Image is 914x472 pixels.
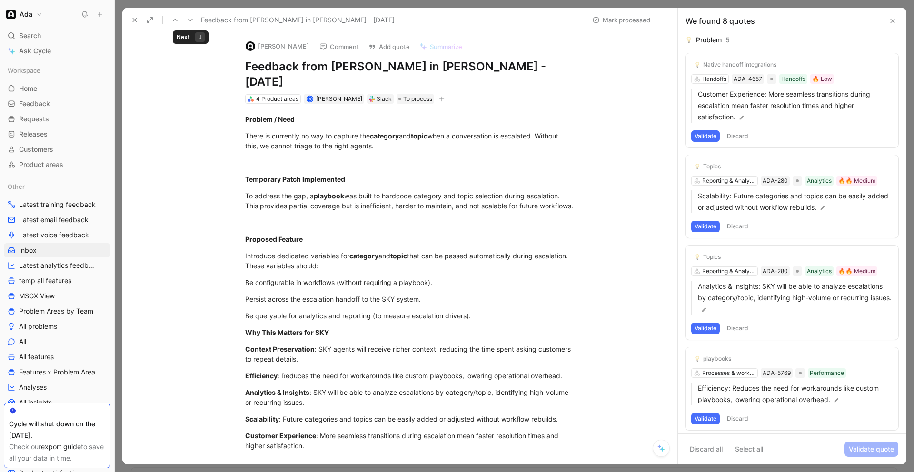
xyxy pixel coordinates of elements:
[698,281,893,315] p: Analytics & Insights: SKY will be able to analyze escalations by category/topic, identifying high...
[19,114,49,124] span: Requests
[19,306,93,316] span: Problem Areas by Team
[703,253,721,261] div: Topics
[19,322,57,331] span: All problems
[691,130,720,142] button: Validate
[725,34,730,46] div: 5
[691,161,724,172] button: 💡Topics
[4,81,110,96] a: Home
[245,344,575,364] div: : SKY agents will receive richer context, reducing the time spent asking customers to repeat deta...
[19,261,98,270] span: Latest analytics feedback
[19,367,95,377] span: Features x Problem Area
[819,205,826,211] img: pen.svg
[245,414,575,424] div: : Future categories and topics can be easily added or adjusted without workflow rebuilds.
[4,395,110,410] a: All insights
[698,383,893,405] p: Efficiency: Reduces the need for workarounds like custom playbooks, lowering operational overhead.
[724,413,752,424] button: Discard
[307,97,312,102] div: R
[415,40,467,53] button: Summarize
[245,345,315,353] strong: Context Preservation
[390,252,407,260] strong: topic
[19,200,96,209] span: Latest training feedback
[685,37,692,43] img: 💡
[698,190,893,213] p: Scalability: Future categories and topics can be easily added or adjusted without workflow rebuilds.
[245,115,295,123] strong: Problem / Need
[377,94,392,104] div: Slack
[588,13,655,27] button: Mark processed
[19,129,48,139] span: Releases
[245,294,575,304] div: Persist across the escalation handoff to the SKY system.
[4,365,110,379] a: Features x Problem Area
[685,15,755,27] div: We found 8 quotes
[245,191,575,211] div: To address the gap, a was built to hardcode category and topic selection during escalation. This ...
[256,94,298,104] div: 4 Product areas
[4,157,110,172] a: Product areas
[245,415,279,423] strong: Scalability
[701,306,707,313] img: pen.svg
[4,319,110,334] a: All problems
[833,397,840,403] img: pen.svg
[4,274,110,288] a: temp all features
[844,442,898,457] button: Validate quote
[731,442,767,457] button: Select all
[19,215,89,225] span: Latest email feedback
[724,130,752,142] button: Discard
[19,276,71,285] span: temp all features
[349,252,378,260] strong: category
[245,432,316,440] strong: Customer Experience
[370,132,399,140] strong: category
[19,84,37,93] span: Home
[245,371,575,381] div: : Reduces the need for workarounds like custom playbooks, lowering operational overhead.
[315,40,363,53] button: Comment
[695,254,700,260] img: 💡
[4,44,110,58] a: Ask Cycle
[9,441,105,464] div: Check our to save all your data in time.
[316,95,362,102] span: [PERSON_NAME]
[4,112,110,126] a: Requests
[8,182,25,191] span: Other
[691,353,735,364] button: 💡playbooks
[4,289,110,303] a: MSGX View
[19,99,50,108] span: Feedback
[4,350,110,364] a: All features
[724,323,752,334] button: Discard
[4,197,110,212] a: Latest training feedback
[19,246,37,255] span: Inbox
[691,59,780,70] button: 💡Native handoff integrations
[691,413,720,424] button: Validate
[4,127,110,141] a: Releases
[19,30,41,41] span: Search
[177,32,190,42] div: Next
[246,41,255,51] img: logo
[685,442,727,457] button: Discard all
[245,387,575,407] div: : SKY will be able to analyze escalations by category/topic, identifying high-volume or recurring...
[19,160,63,169] span: Product areas
[4,304,110,318] a: Problem Areas by Team
[695,62,700,68] img: 💡
[245,131,575,151] div: There is currently no way to capture the and when a conversation is escalated. Without this, we c...
[195,32,205,42] div: J
[4,179,110,194] div: Other
[4,29,110,43] div: Search
[4,228,110,242] a: Latest voice feedback
[397,94,434,104] div: To process
[4,8,45,21] button: AdaAda
[4,179,110,440] div: OtherLatest training feedbackLatest email feedbackLatest voice feedbackInboxLatest analytics feed...
[738,114,745,121] img: pen.svg
[4,97,110,111] a: Feedback
[245,388,309,396] strong: Analytics & Insights
[20,10,32,19] h1: Ada
[430,42,462,51] span: Summarize
[691,221,720,232] button: Validate
[6,10,16,19] img: Ada
[19,230,89,240] span: Latest voice feedback
[4,213,110,227] a: Latest email feedback
[698,88,893,123] p: Customer Experience: More seamless transitions during escalation mean faster resolution times and...
[695,356,700,362] img: 💡
[695,164,700,169] img: 💡
[19,398,52,407] span: All insights
[19,45,51,57] span: Ask Cycle
[703,355,731,363] div: playbooks
[245,235,303,243] strong: Proposed Feature
[691,251,724,263] button: 💡Topics
[403,94,432,104] span: To process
